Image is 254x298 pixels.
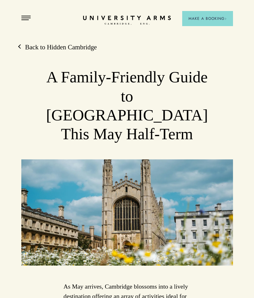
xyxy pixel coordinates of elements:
a: Home [83,16,171,25]
button: Make a BookingArrow icon [182,11,233,26]
span: Make a Booking [188,16,227,21]
h1: A Family-Friendly Guide to [GEOGRAPHIC_DATA] This May Half-Term [42,68,212,143]
button: Open Menu [21,16,31,21]
a: Back to Hidden Cambridge [19,43,97,52]
img: Arrow icon [225,18,227,20]
img: image-207a239fe3780e98a7e80de49f5ed94f94db7b5b-5833x3889-jpg [21,159,233,266]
